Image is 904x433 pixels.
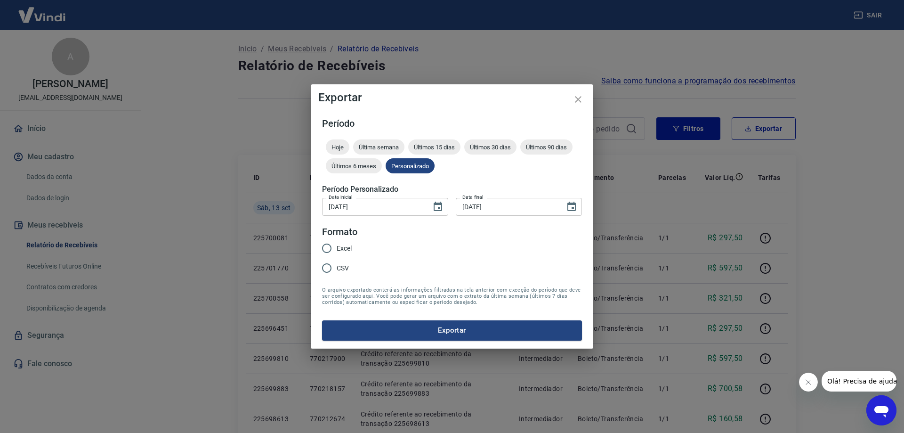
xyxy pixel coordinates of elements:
span: Últimos 15 dias [408,144,460,151]
span: Últimos 30 dias [464,144,517,151]
span: Hoje [326,144,349,151]
div: Personalizado [386,158,435,173]
div: Últimos 6 meses [326,158,382,173]
span: Últimos 6 meses [326,163,382,170]
h5: Período [322,119,582,128]
span: Personalizado [386,163,435,170]
iframe: Mensagem da empresa [822,371,896,392]
div: Últimos 15 dias [408,139,460,155]
input: DD/MM/YYYY [322,198,425,215]
span: Última semana [353,144,404,151]
span: Últimos 90 dias [520,144,573,151]
h4: Exportar [318,92,586,103]
span: CSV [337,263,349,273]
button: close [567,88,589,111]
label: Data final [462,194,484,201]
button: Exportar [322,320,582,340]
span: Excel [337,244,352,253]
span: O arquivo exportado conterá as informações filtradas na tela anterior com exceção do período que ... [322,287,582,305]
span: Olá! Precisa de ajuda? [6,7,79,14]
legend: Formato [322,225,357,239]
button: Choose date, selected date is 15 de set de 2025 [562,197,581,216]
div: Hoje [326,139,349,155]
iframe: Botão para abrir a janela de mensagens [866,395,896,425]
iframe: Fechar mensagem [799,373,818,392]
button: Choose date, selected date is 13 de set de 2025 [428,197,447,216]
div: Últimos 90 dias [520,139,573,155]
h5: Período Personalizado [322,185,582,194]
label: Data inicial [329,194,353,201]
input: DD/MM/YYYY [456,198,558,215]
div: Última semana [353,139,404,155]
div: Últimos 30 dias [464,139,517,155]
